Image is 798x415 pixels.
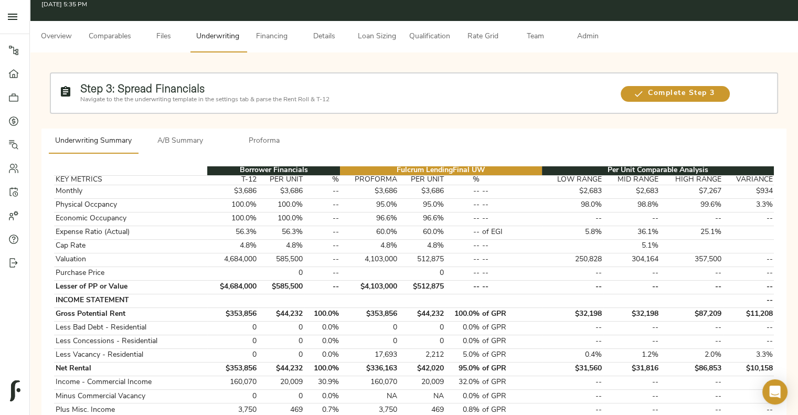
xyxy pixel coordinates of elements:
[36,30,76,44] span: Overview
[340,175,398,185] th: PROFORMA
[481,362,542,376] td: of GPR
[340,212,398,226] td: 96.6%
[228,135,300,148] span: Proforma
[445,198,481,212] td: --
[54,267,207,280] td: Purchase Price
[603,321,660,335] td: --
[304,280,341,294] td: --
[542,280,603,294] td: --
[723,280,774,294] td: --
[659,175,722,185] th: HIGH RANGE
[399,253,445,267] td: 512,875
[723,267,774,280] td: --
[54,185,207,198] td: Monthly
[659,280,722,294] td: --
[603,335,660,348] td: --
[603,253,660,267] td: 304,164
[515,30,555,44] span: Team
[659,321,722,335] td: --
[659,390,722,403] td: --
[463,30,503,44] span: Rate Grid
[54,280,207,294] td: Lesser of PP or Value
[207,307,258,321] td: $353,856
[723,335,774,348] td: --
[659,253,722,267] td: 357,500
[304,267,341,280] td: --
[481,198,542,212] td: --
[542,390,603,403] td: --
[481,348,542,362] td: of GPR
[723,198,774,212] td: 3.3%
[399,212,445,226] td: 96.6%
[54,294,207,307] td: INCOME STATEMENT
[54,239,207,253] td: Cap Rate
[54,321,207,335] td: Less Bad Debt - Residential
[399,335,445,348] td: 0
[340,239,398,253] td: 4.8%
[258,362,304,376] td: $44,232
[340,307,398,321] td: $353,856
[445,212,481,226] td: --
[603,307,660,321] td: $32,198
[399,175,445,185] th: PER UNIT
[445,348,481,362] td: 5.0%
[659,307,722,321] td: $87,209
[207,321,258,335] td: 0
[340,321,398,335] td: 0
[207,166,341,176] th: Borrower Financials
[481,212,542,226] td: --
[258,226,304,239] td: 56.3%
[542,175,603,185] th: LOW RANGE
[603,390,660,403] td: --
[445,321,481,335] td: 0.0%
[603,198,660,212] td: 98.8%
[54,335,207,348] td: Less Concessions - Residential
[659,226,722,239] td: 25.1%
[723,348,774,362] td: 3.3%
[340,362,398,376] td: $336,163
[445,185,481,198] td: --
[603,212,660,226] td: --
[481,185,542,198] td: --
[54,362,207,376] td: Net Rental
[55,135,132,148] span: Underwriting Summary
[340,253,398,267] td: 4,103,000
[252,30,292,44] span: Financing
[481,321,542,335] td: of GPR
[207,226,258,239] td: 56.3%
[542,166,774,176] th: Per Unit Comparable Analysis
[481,226,542,239] td: of EGI
[542,198,603,212] td: 98.0%
[207,198,258,212] td: 100.0%
[340,166,542,176] th: Fulcrum Lending Final UW
[445,362,481,376] td: 95.0%
[542,185,603,198] td: $2,683
[258,307,304,321] td: $44,232
[399,390,445,403] td: NA
[659,198,722,212] td: 99.6%
[340,348,398,362] td: 17,693
[481,335,542,348] td: of GPR
[542,321,603,335] td: --
[621,87,730,100] span: Complete Step 3
[258,253,304,267] td: 585,500
[196,30,239,44] span: Underwriting
[723,307,774,321] td: $11,208
[603,348,660,362] td: 1.2%
[258,175,304,185] th: PER UNIT
[723,212,774,226] td: --
[54,307,207,321] td: Gross Potential Rent
[54,376,207,389] td: Income - Commercial Income
[723,321,774,335] td: --
[54,198,207,212] td: Physical Occpancy
[481,280,542,294] td: --
[659,267,722,280] td: --
[207,376,258,389] td: 160,070
[542,267,603,280] td: --
[258,198,304,212] td: 100.0%
[399,321,445,335] td: 0
[621,86,730,102] button: Complete Step 3
[481,239,542,253] td: --
[542,253,603,267] td: 250,828
[723,390,774,403] td: --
